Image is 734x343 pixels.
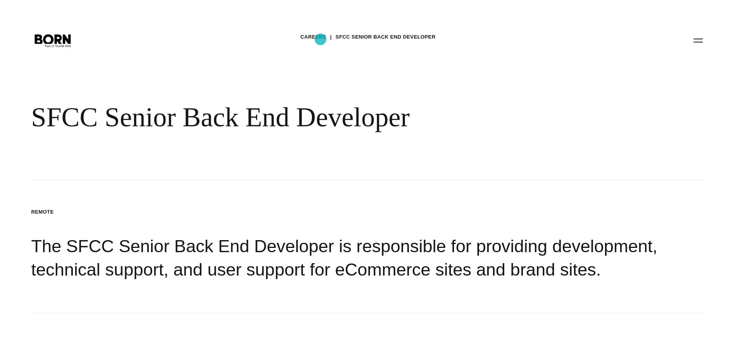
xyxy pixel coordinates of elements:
div: SFCC Senior Back End Developer [31,101,475,133]
h2: The SFCC Senior Back End Developer is responsible for providing development, technical support, a... [31,235,703,282]
a: Careers [301,31,326,43]
button: Open [689,32,708,48]
li: Remote [31,208,54,216]
a: SFCC Senior Back End Developer [336,31,436,43]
